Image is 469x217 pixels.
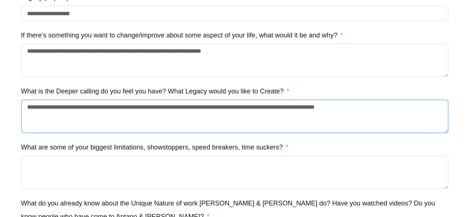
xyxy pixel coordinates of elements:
[21,100,448,133] textarea: What is the Deeper calling do you feel you have? What Legacy would you like to Create?
[21,85,289,98] label: What is the Deeper calling do you feel you have? What Legacy would you like to Create?
[21,29,343,42] label: If there’s something you want to change/improve about some aspect of your life, what would it be ...
[21,156,448,189] textarea: What are some of your biggest limitations, showstoppers, speed breakers, time suckers?
[21,141,288,154] label: What are some of your biggest limitations, showstoppers, speed breakers, time suckers?
[21,6,448,21] input: Legacy (Impact):
[21,44,448,77] textarea: If there’s something you want to change/improve about some aspect of your life, what would it be ...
